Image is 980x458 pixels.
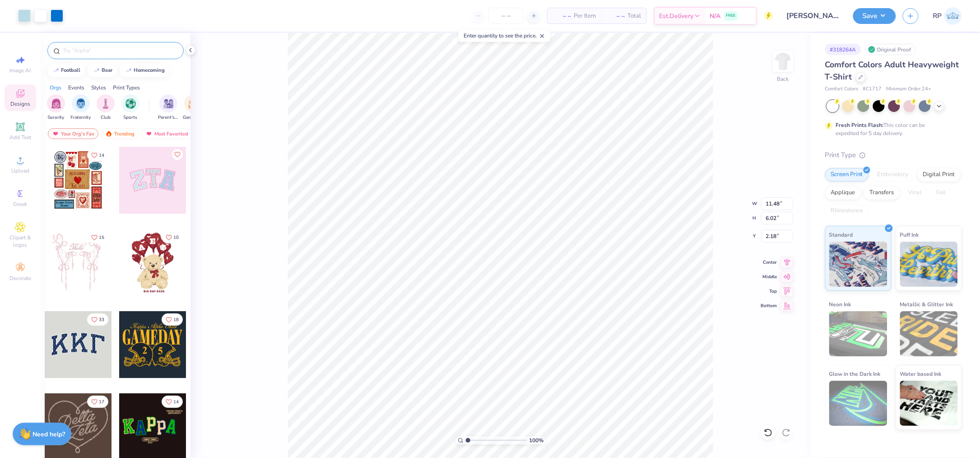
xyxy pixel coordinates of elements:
[10,100,30,107] span: Designs
[47,94,65,121] div: filter for Sorority
[93,68,100,73] img: trend_line.gif
[141,128,192,139] div: Most Favorited
[726,13,736,19] span: FREE
[173,318,179,322] span: 18
[52,131,59,137] img: most_fav.gif
[183,94,204,121] div: filter for Game Day
[188,98,199,109] img: Game Day Image
[627,11,641,21] span: Total
[87,231,108,243] button: Like
[777,75,789,83] div: Back
[183,94,204,121] button: filter button
[864,186,900,200] div: Transfers
[183,114,204,121] span: Game Day
[903,186,928,200] div: Vinyl
[101,98,111,109] img: Club Image
[88,64,117,77] button: bear
[825,85,859,93] span: Comfort Colors
[101,128,139,139] div: Trending
[91,84,106,92] div: Styles
[825,44,861,55] div: # 318264A
[825,168,869,182] div: Screen Print
[172,149,183,160] button: Like
[134,68,165,73] div: homecoming
[900,242,958,287] img: Puff Ink
[87,313,108,326] button: Like
[836,122,884,129] strong: Fresh Prints Flash:
[11,167,29,174] span: Upload
[99,318,104,322] span: 33
[105,131,112,137] img: trending.gif
[97,94,115,121] button: filter button
[710,11,721,21] span: N/A
[825,186,861,200] div: Applique
[121,94,139,121] div: filter for Sports
[829,230,853,239] span: Standard
[162,231,183,243] button: Like
[52,68,60,73] img: trend_line.gif
[48,114,65,121] span: Sorority
[829,381,887,426] img: Glow in the Dark Ink
[574,11,596,21] span: Per Item
[761,288,777,294] span: Top
[9,275,31,282] span: Decorate
[71,114,91,121] span: Fraternity
[14,201,28,208] span: Greek
[10,67,31,74] span: Image AI
[887,85,932,93] span: Minimum Order: 24 +
[900,299,953,309] span: Metallic & Glitter Ink
[51,98,61,109] img: Sorority Image
[660,11,694,21] span: Est. Delivery
[761,274,777,280] span: Middle
[9,134,31,141] span: Add Text
[99,235,104,240] span: 15
[829,299,851,309] span: Neon Ink
[866,44,916,55] div: Original Proof
[825,204,869,218] div: Rhinestones
[607,11,625,21] span: – –
[33,430,65,439] strong: Need help?
[900,381,958,426] img: Water based Ink
[47,94,65,121] button: filter button
[900,369,942,379] span: Water based Ink
[761,303,777,309] span: Bottom
[61,68,81,73] div: football
[71,94,91,121] button: filter button
[459,29,550,42] div: Enter quantity to see the price.
[124,114,138,121] span: Sports
[931,186,952,200] div: Foil
[145,131,153,137] img: most_fav.gif
[162,396,183,408] button: Like
[863,85,882,93] span: # C1717
[48,128,98,139] div: Your Org's Fav
[488,8,524,24] input: – –
[120,64,169,77] button: homecoming
[836,121,947,137] div: This color can be expedited for 5 day delivery.
[825,150,962,160] div: Print Type
[553,11,571,21] span: – –
[173,400,179,404] span: 14
[87,149,108,161] button: Like
[68,84,84,92] div: Events
[933,11,942,21] span: RP
[944,7,962,25] img: Rose Pineda
[158,94,179,121] button: filter button
[158,94,179,121] div: filter for Parent's Weekend
[774,52,792,70] img: Back
[173,235,179,240] span: 10
[761,259,777,266] span: Center
[97,94,115,121] div: filter for Club
[158,114,179,121] span: Parent's Weekend
[76,98,86,109] img: Fraternity Image
[872,168,915,182] div: Embroidery
[113,84,140,92] div: Print Types
[162,313,183,326] button: Like
[102,68,113,73] div: bear
[71,94,91,121] div: filter for Fraternity
[529,436,543,444] span: 100 %
[853,8,896,24] button: Save
[829,369,881,379] span: Glow in the Dark Ink
[101,114,111,121] span: Club
[121,94,139,121] button: filter button
[900,230,919,239] span: Puff Ink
